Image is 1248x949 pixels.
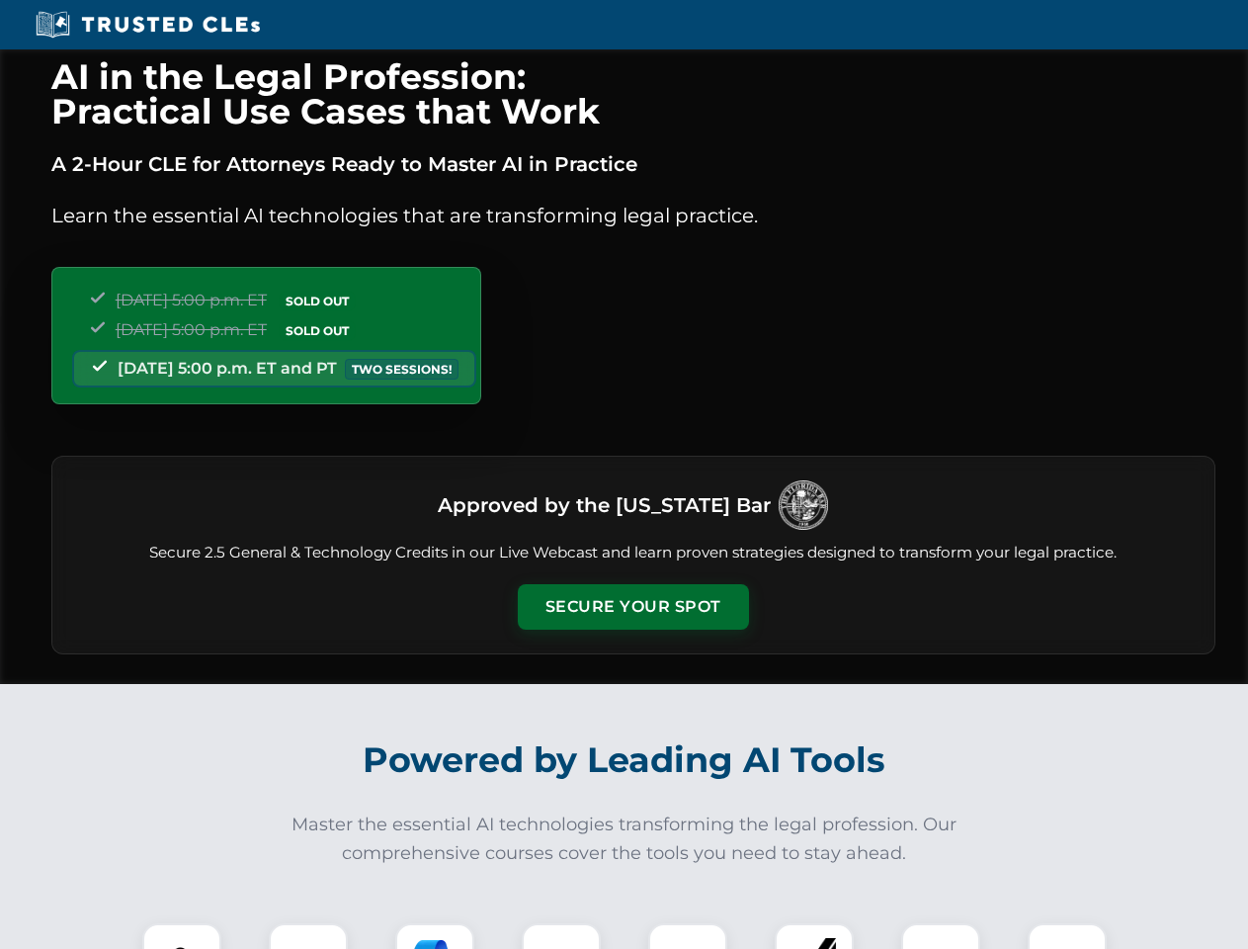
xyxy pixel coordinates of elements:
img: Logo [779,480,828,530]
p: Learn the essential AI technologies that are transforming legal practice. [51,200,1215,231]
p: Secure 2.5 General & Technology Credits in our Live Webcast and learn proven strategies designed ... [76,542,1191,564]
h3: Approved by the [US_STATE] Bar [438,487,771,523]
span: [DATE] 5:00 p.m. ET [116,291,267,309]
h1: AI in the Legal Profession: Practical Use Cases that Work [51,59,1215,129]
button: Secure Your Spot [518,584,749,630]
span: SOLD OUT [279,320,356,341]
span: SOLD OUT [279,291,356,311]
span: [DATE] 5:00 p.m. ET [116,320,267,339]
p: A 2-Hour CLE for Attorneys Ready to Master AI in Practice [51,148,1215,180]
img: Trusted CLEs [30,10,266,40]
h2: Powered by Leading AI Tools [77,726,1172,795]
p: Master the essential AI technologies transforming the legal profession. Our comprehensive courses... [279,811,970,868]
